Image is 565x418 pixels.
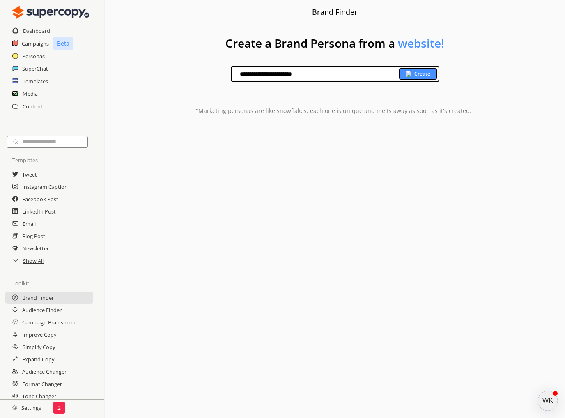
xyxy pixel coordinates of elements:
div: atlas-message-author-avatar [538,391,558,411]
a: Templates [23,75,48,87]
a: Expand Copy [22,353,54,365]
a: Campaign Brainstorm [22,316,76,328]
img: Close [12,4,89,21]
b: Create [414,71,430,77]
a: Facebook Post [22,193,58,205]
a: Email [23,218,36,230]
p: Beta [53,37,73,50]
a: Instagram Caption [22,181,68,193]
button: atlas-launcher [538,391,558,411]
a: Blog Post [22,230,45,242]
a: Tone Changer [22,390,56,402]
a: Tweet [22,168,37,181]
a: Format Changer [22,378,62,390]
a: Content [23,100,43,113]
a: Media [23,87,38,100]
a: SuperChat [22,62,48,75]
a: Audience Finder [22,304,62,316]
span: website! [398,35,444,51]
img: Close [12,405,17,410]
img: Close [406,71,411,77]
a: Personas [22,50,45,62]
a: Simplify Copy [23,341,55,353]
a: Brand Finder [22,292,54,304]
a: Campaigns [22,37,49,50]
a: Dashboard [23,25,50,37]
h1: Create a Brand Persona from a [105,24,565,66]
p: "Marketing personas are like snowflakes, each one is unique and melts away as soon as it's created." [196,108,474,114]
a: Newsletter [22,242,49,255]
a: Audience Changer [22,365,67,378]
a: LinkedIn Post [22,205,56,218]
h2: Brand Finder [312,4,358,20]
a: Improve Copy [22,328,56,341]
p: 2 [57,404,61,411]
a: Show All [23,255,44,267]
